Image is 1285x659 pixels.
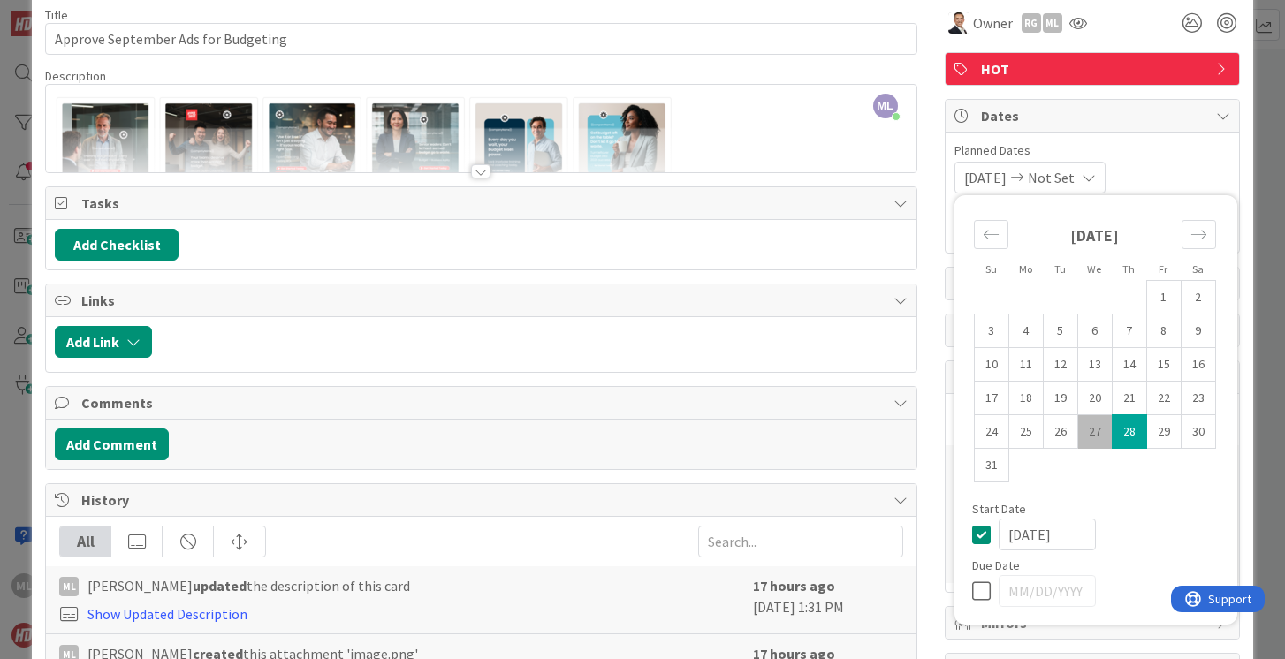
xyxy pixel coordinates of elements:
[999,519,1096,550] input: MM/DD/YYYY
[1008,382,1043,415] td: Choose Monday, 08/18/2025 12:00 PM as your check-out date. It’s available.
[974,314,1008,348] td: Choose Sunday, 08/03/2025 12:00 PM as your check-out date. It’s available.
[1112,382,1146,415] td: Choose Thursday, 08/21/2025 12:00 PM as your check-out date. It’s available.
[1043,348,1077,382] td: Choose Tuesday, 08/12/2025 12:00 PM as your check-out date. It’s available.
[1146,348,1181,382] td: Choose Friday, 08/15/2025 12:00 PM as your check-out date. It’s available.
[954,141,1230,160] span: Planned Dates
[59,577,79,596] div: ML
[1043,314,1077,348] td: Choose Tuesday, 08/05/2025 12:00 PM as your check-out date. It’s available.
[1022,13,1041,33] div: RG
[1043,13,1062,33] div: ML
[1008,314,1043,348] td: Choose Monday, 08/04/2025 12:00 PM as your check-out date. It’s available.
[974,348,1008,382] td: Choose Sunday, 08/10/2025 12:00 PM as your check-out date. It’s available.
[45,7,68,23] label: Title
[1028,167,1075,188] span: Not Set
[981,58,1207,80] span: HOT
[55,326,152,358] button: Add Link
[55,96,673,227] img: image.png
[972,503,1026,515] span: Start Date
[1112,415,1146,449] td: Selected as start date. Thursday, 08/28/2025 12:00 PM
[1077,382,1112,415] td: Choose Wednesday, 08/20/2025 12:00 PM as your check-out date. It’s available.
[55,428,169,460] button: Add Comment
[974,415,1008,449] td: Choose Sunday, 08/24/2025 12:00 PM as your check-out date. It’s available.
[81,193,884,214] span: Tasks
[1192,262,1204,276] small: Sa
[974,449,1008,482] td: Choose Sunday, 08/31/2025 12:00 PM as your check-out date. It’s available.
[1181,382,1215,415] td: Choose Saturday, 08/23/2025 12:00 PM as your check-out date. It’s available.
[698,526,903,557] input: Search...
[87,575,410,596] span: [PERSON_NAME] the description of this card
[985,262,997,276] small: Su
[753,577,835,595] b: 17 hours ago
[1019,262,1032,276] small: Mo
[81,392,884,413] span: Comments
[1146,281,1181,314] td: Choose Friday, 08/01/2025 12:00 PM as your check-out date. It’s available.
[1043,415,1077,449] td: Choose Tuesday, 08/26/2025 12:00 PM as your check-out date. It’s available.
[81,489,884,511] span: History
[87,605,247,623] a: Show Updated Description
[948,12,969,34] img: SL
[1077,348,1112,382] td: Choose Wednesday, 08/13/2025 12:00 PM as your check-out date. It’s available.
[1182,220,1216,249] div: Move forward to switch to the next month.
[193,577,247,595] b: updated
[973,12,1013,34] span: Owner
[37,3,80,24] span: Support
[45,68,106,84] span: Description
[974,382,1008,415] td: Choose Sunday, 08/17/2025 12:00 PM as your check-out date. It’s available.
[999,575,1096,607] input: MM/DD/YYYY
[1146,314,1181,348] td: Choose Friday, 08/08/2025 12:00 PM as your check-out date. It’s available.
[1070,225,1119,246] strong: [DATE]
[1054,262,1066,276] small: Tu
[55,229,179,261] button: Add Checklist
[974,220,1008,249] div: Move backward to switch to the previous month.
[1043,382,1077,415] td: Choose Tuesday, 08/19/2025 12:00 PM as your check-out date. It’s available.
[1181,314,1215,348] td: Choose Saturday, 08/09/2025 12:00 PM as your check-out date. It’s available.
[954,204,1236,503] div: Calendar
[981,105,1207,126] span: Dates
[1146,382,1181,415] td: Choose Friday, 08/22/2025 12:00 PM as your check-out date. It’s available.
[1146,415,1181,449] td: Choose Friday, 08/29/2025 12:00 PM as your check-out date. It’s available.
[1077,415,1112,449] td: Choose Wednesday, 08/27/2025 12:00 PM as your check-out date. It’s available.
[1008,348,1043,382] td: Choose Monday, 08/11/2025 12:00 PM as your check-out date. It’s available.
[1181,348,1215,382] td: Choose Saturday, 08/16/2025 12:00 PM as your check-out date. It’s available.
[873,94,898,118] span: ML
[81,290,884,311] span: Links
[45,23,916,55] input: type card name here...
[972,559,1020,572] span: Due Date
[1008,415,1043,449] td: Choose Monday, 08/25/2025 12:00 PM as your check-out date. It’s available.
[753,575,903,625] div: [DATE] 1:31 PM
[1181,281,1215,314] td: Choose Saturday, 08/02/2025 12:00 PM as your check-out date. It’s available.
[1181,415,1215,449] td: Choose Saturday, 08/30/2025 12:00 PM as your check-out date. It’s available.
[1112,348,1146,382] td: Choose Thursday, 08/14/2025 12:00 PM as your check-out date. It’s available.
[1087,262,1101,276] small: We
[1122,262,1135,276] small: Th
[1077,314,1112,348] td: Choose Wednesday, 08/06/2025 12:00 PM as your check-out date. It’s available.
[1112,314,1146,348] td: Choose Thursday, 08/07/2025 12:00 PM as your check-out date. It’s available.
[964,167,1007,188] span: [DATE]
[60,526,111,557] div: All
[1159,262,1167,276] small: Fr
